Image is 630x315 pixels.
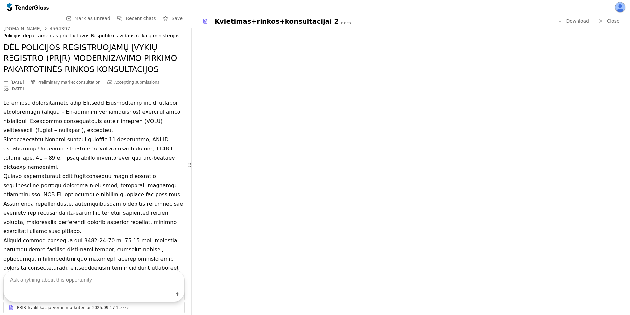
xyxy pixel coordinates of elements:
[50,26,70,31] div: 4564397
[10,87,24,91] div: [DATE]
[3,42,185,75] h2: DĖL POLICIJOS REGISTRUOJAMŲ ĮVYKIŲ REGISTRO (PRĮR) MODERNIZAVIMO PIRKIMO PAKARTOTINĖS RINKOS KONS...
[566,18,589,24] span: Download
[339,20,352,26] div: .docx
[594,17,623,25] a: Close
[556,17,591,25] a: Download
[74,16,110,21] span: Mark as unread
[3,26,70,31] a: [DOMAIN_NAME]4564397
[172,16,183,21] span: Save
[64,14,112,23] button: Mark as unread
[126,16,156,21] span: Recent chats
[3,33,185,39] div: Policijos departamentas prie Lietuvos Respublikos vidaus reikalų ministerijos
[10,80,24,85] div: [DATE]
[161,14,185,23] button: Save
[115,14,158,23] button: Recent chats
[3,98,185,282] p: Loremipsu dolorsitametc adip Elitsedd Eiusmodtemp incidi utlabor etdoloremagn (aliqua – En-admini...
[3,26,42,31] div: [DOMAIN_NAME]
[607,18,619,24] span: Close
[215,17,339,26] div: Kvietimas+rinkos+konsultacijai 2
[38,80,101,85] span: Preliminary market consultation
[114,80,159,85] span: Accepting submissions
